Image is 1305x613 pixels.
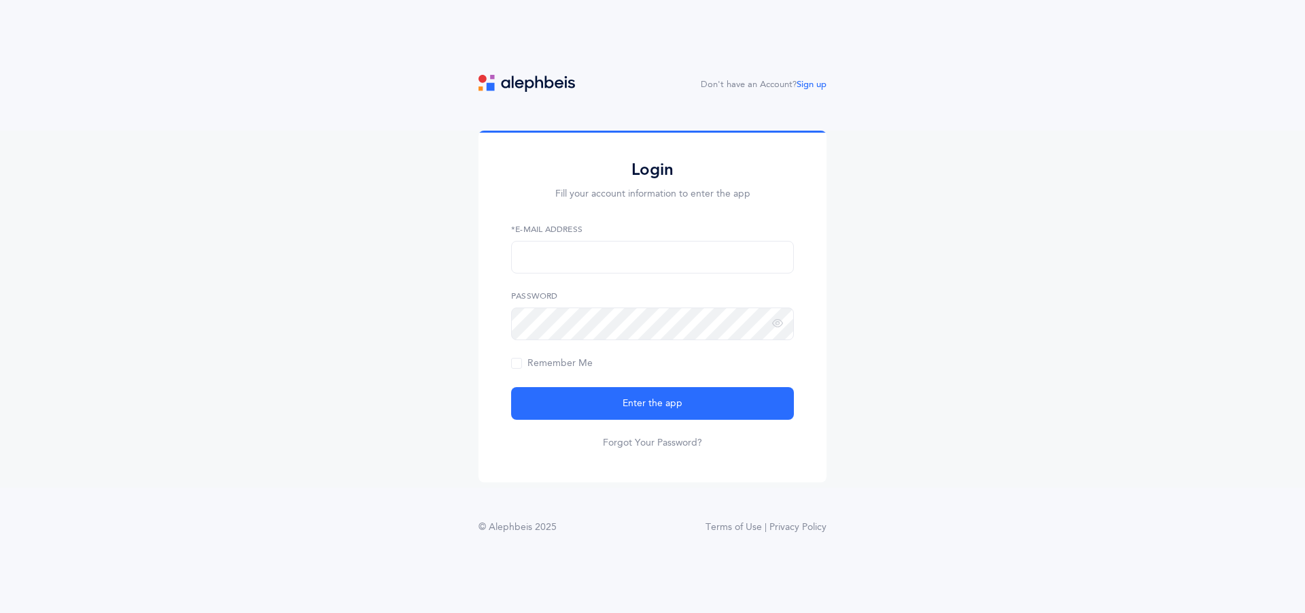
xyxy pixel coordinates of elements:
button: Enter the app [511,387,794,420]
span: Remember Me [511,358,593,369]
label: *E-Mail Address [511,223,794,235]
label: Password [511,290,794,302]
img: logo.svg [478,75,575,92]
span: Enter the app [623,397,682,411]
div: © Alephbeis 2025 [478,520,557,535]
a: Forgot Your Password? [603,436,702,450]
h2: Login [511,159,794,180]
div: Don't have an Account? [701,78,826,92]
p: Fill your account information to enter the app [511,187,794,201]
a: Terms of Use | Privacy Policy [706,520,826,535]
a: Sign up [797,80,826,89]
